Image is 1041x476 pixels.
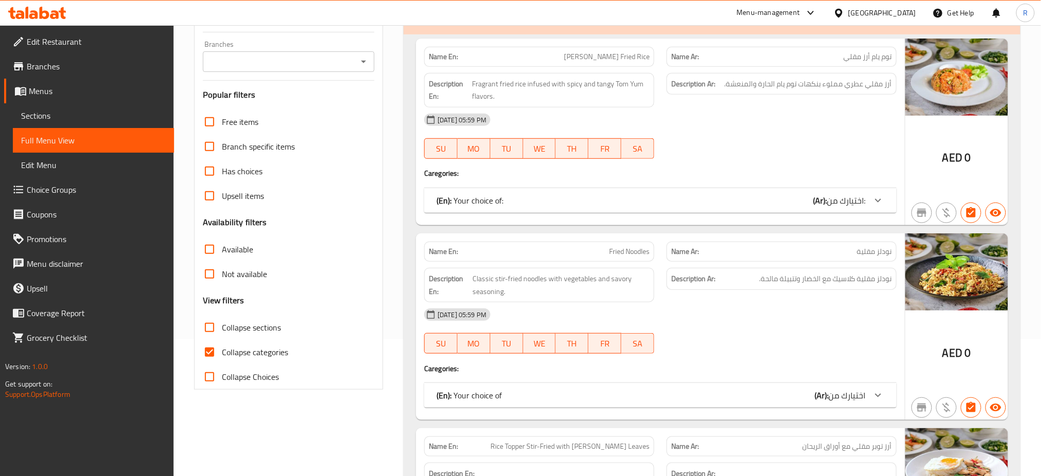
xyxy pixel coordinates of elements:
[626,336,650,351] span: SA
[356,54,371,69] button: Open
[671,246,699,257] strong: Name Ar:
[222,321,281,334] span: Collapse sections
[27,184,166,196] span: Choice Groups
[1023,7,1028,19] span: R
[556,333,589,354] button: TH
[671,51,699,62] strong: Name Ar:
[437,389,502,401] p: Your choice of
[965,343,971,363] span: 0
[986,397,1006,418] button: Available
[203,216,267,228] h3: Availability filters
[424,363,897,374] h4: Caregories:
[671,272,715,285] strong: Description Ar:
[21,109,166,122] span: Sections
[4,202,174,227] a: Coupons
[523,138,556,159] button: WE
[27,233,166,245] span: Promotions
[472,272,650,298] span: Classic stir-fried noodles with vegetables and savory seasoning.
[27,208,166,221] span: Coupons
[621,138,654,159] button: SA
[458,138,490,159] button: MO
[589,333,621,354] button: FR
[458,333,490,354] button: MO
[429,272,470,298] strong: Description En:
[626,141,650,156] span: SA
[725,78,892,90] span: أرز مقلي عطري مملوء بنكهات توم يام الحارة والمنعشة.
[437,194,503,207] p: Your choice of:
[437,388,451,403] b: (En):
[593,336,617,351] span: FR
[671,441,699,452] strong: Name Ar:
[13,153,174,177] a: Edit Menu
[424,333,458,354] button: SU
[942,343,962,363] span: AED
[429,51,458,62] strong: Name En:
[671,78,715,90] strong: Description Ar:
[429,141,453,156] span: SU
[942,148,962,168] span: AED
[222,190,264,202] span: Upsell items
[4,276,174,301] a: Upsell
[429,246,458,257] strong: Name En:
[564,51,650,62] span: [PERSON_NAME] Fried Rice
[424,168,897,178] h4: Caregories:
[848,7,916,19] div: [GEOGRAPHIC_DATA]
[424,188,897,213] div: (En): Your choice of:(Ar):اختيارك من:
[4,227,174,251] a: Promotions
[5,360,30,373] span: Version:
[27,282,166,295] span: Upsell
[27,60,166,72] span: Branches
[527,141,552,156] span: WE
[222,371,279,383] span: Collapse Choices
[203,89,374,101] h3: Popular filters
[462,336,486,351] span: MO
[827,193,866,208] span: اختيارك من:
[593,141,617,156] span: FR
[495,141,519,156] span: TU
[556,138,589,159] button: TH
[222,346,288,358] span: Collapse categories
[4,177,174,202] a: Choice Groups
[222,165,262,177] span: Has choices
[560,141,584,156] span: TH
[527,336,552,351] span: WE
[472,78,650,103] span: Fragrant fried rice infused with spicy and tangy Tom Yum flavors.
[13,103,174,128] a: Sections
[905,39,1008,116] img: Tomyum_Fried_Rice638910754615721426.jpg
[21,159,166,171] span: Edit Menu
[495,336,519,351] span: TU
[857,246,892,257] span: نودلز مقلية
[609,246,650,257] span: Fried Noodles
[4,54,174,79] a: Branches
[961,203,981,223] button: Has choices
[936,397,957,418] button: Purchased item
[490,441,650,452] span: Rice Topper Stir-Fried with [PERSON_NAME] Leaves
[490,333,523,354] button: TU
[829,388,866,403] span: اختيارك من
[222,268,267,280] span: Not available
[27,307,166,319] span: Coverage Report
[912,397,932,418] button: Not branch specific item
[21,134,166,147] span: Full Menu View
[424,138,458,159] button: SU
[27,35,166,48] span: Edit Restaurant
[815,388,829,403] b: (Ar):
[760,272,892,285] span: نودلز مقلية كلاسيك مع الخضار وتتبيلة مالحة.
[905,233,1008,310] img: Fried_Noodles638910754661524282.jpg
[13,128,174,153] a: Full Menu View
[490,138,523,159] button: TU
[621,333,654,354] button: SA
[4,251,174,276] a: Menu disclaimer
[32,360,48,373] span: 1.0.0
[222,116,258,128] span: Free items
[844,51,892,62] span: توم يام أرز مقلي
[29,85,166,97] span: Menus
[4,29,174,54] a: Edit Restaurant
[222,140,295,153] span: Branch specific items
[4,301,174,325] a: Coverage Report
[429,336,453,351] span: SU
[433,115,490,125] span: [DATE] 05:59 PM
[222,243,253,255] span: Available
[27,332,166,344] span: Grocery Checklist
[912,203,932,223] button: Not branch specific item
